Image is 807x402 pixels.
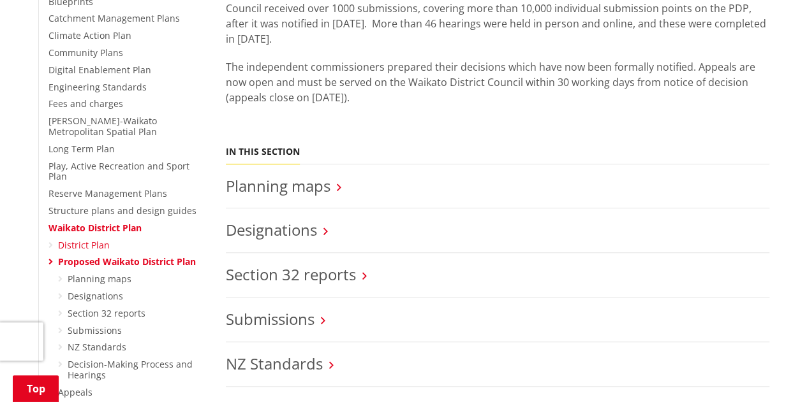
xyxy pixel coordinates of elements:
h5: In this section [226,147,300,157]
a: Engineering Standards [48,81,147,93]
p: Council received over 1000 submissions, covering more than 10,000 individual submission points on... [226,1,769,47]
p: The independent commissioners prepared their decisions which have now been formally notified. App... [226,59,769,105]
a: Designations [226,219,317,240]
a: Waikato District Plan [48,222,142,234]
a: NZ Standards [68,341,126,353]
a: Submissions [68,324,122,336]
a: Section 32 reports [226,264,356,285]
a: Proposed Waikato District Plan [58,255,196,268]
a: Designations [68,290,123,302]
a: Climate Action Plan [48,29,131,41]
a: [PERSON_NAME]-Waikato Metropolitan Spatial Plan [48,115,157,138]
a: Section 32 reports [68,307,145,319]
a: Reserve Management Plans [48,187,167,199]
a: Top [13,375,59,402]
a: Catchment Management Plans [48,12,180,24]
iframe: Messenger Launcher [748,348,794,394]
a: Planning maps [68,273,131,285]
a: Structure plans and design guides [48,205,196,217]
a: Digital Enablement Plan [48,64,151,76]
a: Submissions [226,308,315,329]
a: NZ Standards [226,353,323,374]
a: Decision-Making Process and Hearings [68,358,193,381]
a: Planning maps [226,175,330,196]
a: Play, Active Recreation and Sport Plan [48,160,189,183]
a: Fees and charges [48,97,123,110]
a: District Plan [58,239,110,251]
a: Community Plans [48,47,123,59]
a: Appeals [58,386,93,398]
a: Long Term Plan [48,143,115,155]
